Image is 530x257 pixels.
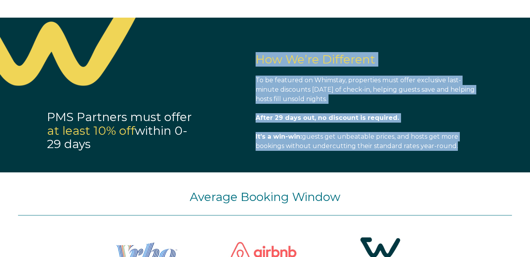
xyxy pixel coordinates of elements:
span: at least 10% off [47,123,135,138]
span: After 29 days out, no discount is required. [256,114,399,121]
span: It’s a win-win: [256,133,302,140]
span: PMS Partners must offer within 0-29 days [47,110,192,151]
span: guests get unbeatable prices, and hosts get more bookings without undercutting their standard rat... [256,133,458,150]
span: How We’re Different [256,52,375,67]
span: Average Booking Window [190,190,340,204]
span: To be featured on Whimstay, properties must offer exclusive last-minute discounts [DATE] of check... [256,76,475,103]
